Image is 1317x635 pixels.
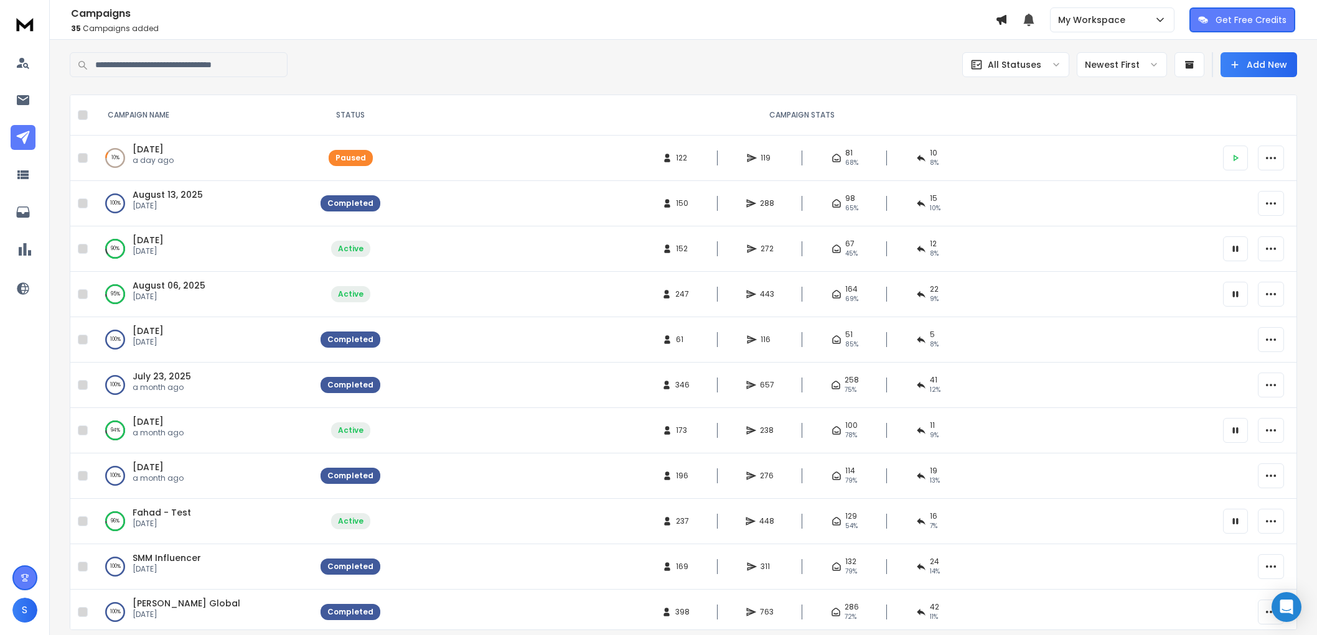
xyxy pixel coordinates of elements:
p: 95 % [111,288,120,300]
span: 79 % [845,476,857,486]
span: 85 % [845,340,858,350]
td: 96%Fahad - Test[DATE] [93,499,313,544]
span: 12 % [930,385,940,395]
span: August 06, 2025 [133,279,205,292]
span: 8 % [930,249,939,259]
span: 69 % [845,294,858,304]
p: Get Free Credits [1216,14,1287,26]
span: 61 [676,335,688,345]
span: 65 % [845,203,858,213]
span: 247 [675,289,689,299]
p: [DATE] [133,201,203,211]
td: 100%August 13, 2025[DATE] [93,181,313,226]
a: [DATE] [133,461,164,473]
button: Get Free Credits [1189,7,1295,32]
span: 346 [675,380,690,390]
p: a month ago [133,382,191,392]
span: SMM Influencer [133,552,201,564]
span: 14 % [930,567,940,577]
span: 152 [676,244,688,254]
span: 443 [760,289,774,299]
a: July 23, 2025 [133,370,191,382]
span: 5 [930,330,935,340]
th: CAMPAIGN STATS [388,95,1216,136]
span: 448 [759,516,774,526]
span: 54 % [845,521,858,531]
p: 100 % [110,470,121,482]
span: 258 [845,375,859,385]
th: STATUS [313,95,388,136]
p: 10 % [111,152,120,164]
span: 237 [676,516,689,526]
a: Fahad - Test [133,506,191,519]
span: 276 [760,471,774,481]
span: 288 [760,198,774,208]
a: [DATE] [133,143,164,155]
span: 16 [930,511,937,521]
p: 96 % [111,515,120,527]
div: Completed [327,335,373,345]
button: S [12,598,37,623]
h1: Campaigns [71,6,995,21]
span: 238 [760,425,774,435]
span: 79 % [845,567,857,577]
span: 10 % [930,203,940,213]
span: 11 % [930,612,938,622]
p: 100 % [110,197,121,210]
p: 90 % [111,243,120,255]
div: Completed [327,562,373,572]
button: Add New [1221,52,1297,77]
span: 196 [676,471,688,481]
span: 68 % [845,158,858,168]
span: 286 [845,602,859,612]
img: logo [12,12,37,35]
span: 173 [676,425,688,435]
span: 119 [761,153,773,163]
span: 41 [930,375,937,385]
a: [DATE] [133,415,164,428]
p: My Workspace [1058,14,1130,26]
span: 116 [761,335,773,345]
span: 24 [930,557,939,567]
span: 8 % [930,158,939,168]
span: 9 % [930,294,939,304]
p: Campaigns added [71,24,995,34]
span: 13 % [930,476,940,486]
span: 35 [71,23,81,34]
td: 10%[DATE]a day ago [93,136,313,181]
span: 75 % [845,385,856,395]
div: Paused [335,153,366,163]
span: 657 [760,380,774,390]
p: 94 % [111,424,120,437]
span: 19 [930,466,937,476]
div: Active [338,516,363,526]
span: 11 [930,420,935,430]
span: 132 [845,557,856,567]
span: 45 % [845,249,858,259]
div: Open Intercom Messenger [1272,592,1301,622]
span: 169 [676,562,688,572]
p: 100 % [110,606,121,618]
p: [DATE] [133,292,205,302]
span: 42 [930,602,939,612]
a: August 13, 2025 [133,188,203,201]
a: [DATE] [133,234,164,246]
td: 100%[DATE]a month ago [93,453,313,499]
p: a month ago [133,473,184,483]
span: 10 [930,148,937,158]
span: 150 [676,198,688,208]
div: Completed [327,607,373,617]
td: 95%August 06, 2025[DATE] [93,272,313,317]
p: a day ago [133,155,174,165]
p: 100 % [110,379,121,391]
p: [DATE] [133,610,240,619]
div: Active [338,425,363,435]
div: Completed [327,198,373,208]
p: [DATE] [133,246,164,256]
p: a month ago [133,428,184,438]
span: 67 [845,239,855,249]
